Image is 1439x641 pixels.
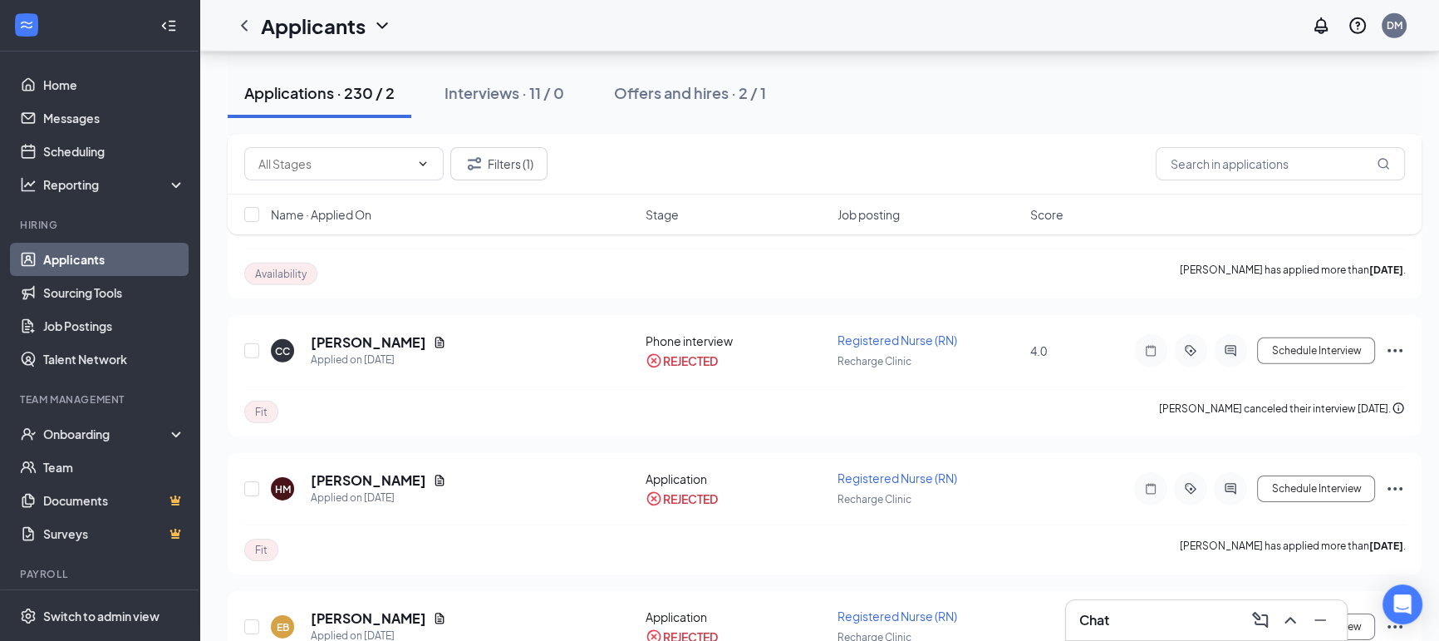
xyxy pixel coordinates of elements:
[1310,610,1330,630] svg: Minimize
[1247,607,1274,634] button: ComposeMessage
[1220,344,1240,357] svg: ActiveChat
[20,567,182,581] div: Payroll
[43,135,185,168] a: Scheduling
[43,343,185,376] a: Talent Network
[18,17,35,33] svg: WorkstreamLogo
[1156,147,1405,180] input: Search in applications
[43,608,160,624] div: Switch to admin view
[1385,479,1405,499] svg: Ellipses
[1257,476,1375,502] button: Schedule Interview
[1377,157,1390,170] svg: MagnifyingGlass
[43,517,185,550] a: SurveysCrown
[1029,206,1063,223] span: Score
[43,451,185,484] a: Team
[1179,263,1405,285] p: [PERSON_NAME] has applied more than .
[234,16,254,36] svg: ChevronLeft
[43,101,185,135] a: Messages
[20,218,182,232] div: Hiring
[1179,539,1405,561] p: [PERSON_NAME] has applied more than .
[311,471,426,490] h5: [PERSON_NAME]
[1368,540,1402,552] b: [DATE]
[20,176,37,193] svg: Analysis
[1029,343,1046,358] span: 4.0
[43,276,185,309] a: Sourcing Tools
[1250,610,1270,630] svg: ComposeMessage
[271,206,371,223] span: Name · Applied On
[450,147,548,180] button: Filter Filters (1)
[1368,264,1402,276] b: [DATE]
[275,482,291,496] div: HM
[1079,611,1109,629] h3: Chat
[311,333,426,352] h5: [PERSON_NAME]
[1392,402,1405,415] svg: Info
[1141,482,1161,496] svg: Note
[837,493,911,505] span: Recharge Clinic
[646,471,828,487] div: Application
[837,206,900,223] span: Job posting
[43,243,185,276] a: Applicants
[646,353,662,369] svg: CrossCircle
[837,333,957,348] span: Registered Nurse (RN)
[372,16,392,36] svg: ChevronDown
[1311,16,1331,36] svg: Notifications
[20,608,37,624] svg: Settings
[614,82,766,103] div: Offers and hires · 2 / 1
[433,336,446,349] svg: Document
[444,82,564,103] div: Interviews · 11 / 0
[1307,607,1333,634] button: Minimize
[1257,338,1375,364] button: Schedule Interview
[646,206,679,223] span: Stage
[646,491,662,507] svg: CrossCircle
[311,490,446,506] div: Applied on [DATE]
[311,352,446,368] div: Applied on [DATE]
[277,620,289,634] div: EB
[663,491,718,507] div: REJECTED
[837,471,957,486] span: Registered Nurse (RN)
[258,155,410,173] input: All Stages
[646,609,828,625] div: Application
[1383,584,1422,624] div: Open Intercom Messenger
[20,426,37,442] svg: UserCheck
[43,309,185,343] a: Job Postings
[1277,607,1304,634] button: ChevronUp
[646,333,828,349] div: Phone interview
[433,612,446,625] svg: Document
[1220,482,1240,496] svg: ActiveChat
[1141,344,1161,357] svg: Note
[255,267,307,281] span: Availability
[1181,482,1201,496] svg: ActiveTag
[663,353,718,369] div: REJECTED
[261,12,366,40] h1: Applicants
[43,176,186,193] div: Reporting
[160,17,177,34] svg: Collapse
[255,405,268,419] span: Fit
[43,484,185,517] a: DocumentsCrown
[433,474,446,487] svg: Document
[1280,610,1300,630] svg: ChevronUp
[837,609,957,624] span: Registered Nurse (RN)
[1348,16,1368,36] svg: QuestionInfo
[1158,401,1405,423] div: [PERSON_NAME] canceled their interview [DATE].
[464,154,484,174] svg: Filter
[1385,341,1405,361] svg: Ellipses
[43,426,171,442] div: Onboarding
[311,609,426,628] h5: [PERSON_NAME]
[1387,18,1402,32] div: DM
[275,344,290,358] div: CC
[416,157,430,170] svg: ChevronDown
[1181,344,1201,357] svg: ActiveTag
[20,392,182,407] div: Team Management
[43,68,185,101] a: Home
[255,543,268,557] span: Fit
[837,355,911,367] span: Recharge Clinic
[1385,617,1405,637] svg: Ellipses
[244,82,395,103] div: Applications · 230 / 2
